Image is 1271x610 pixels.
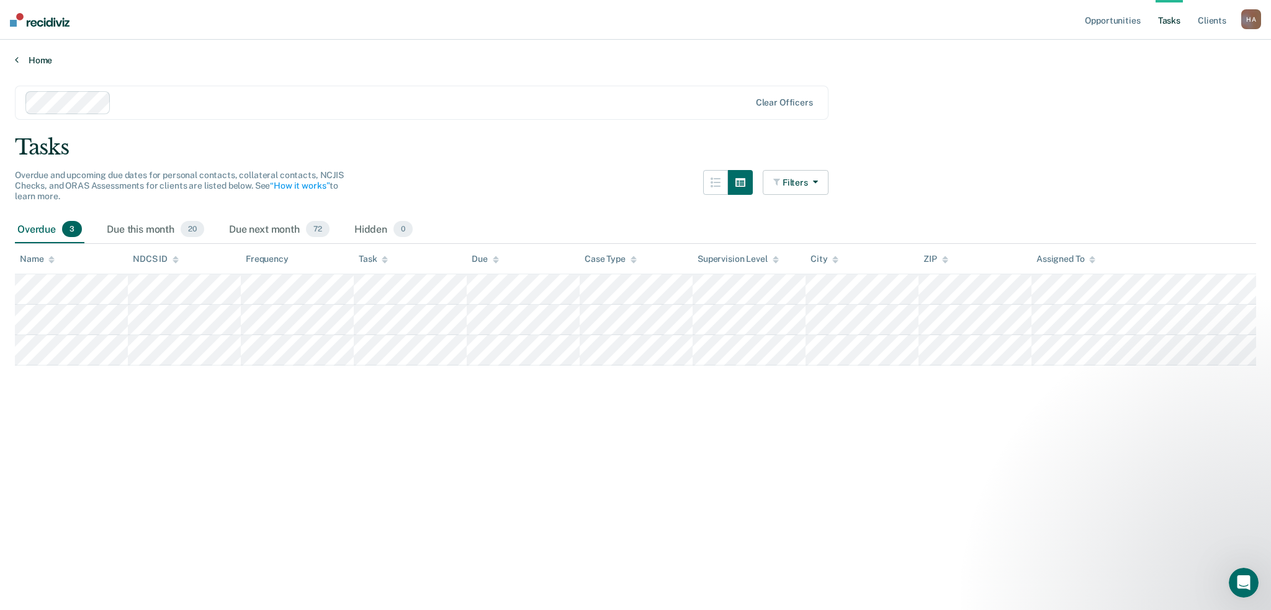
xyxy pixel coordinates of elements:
div: Frequency [246,254,289,264]
span: Overdue and upcoming due dates for personal contacts, collateral contacts, NCJIS Checks, and ORAS... [15,170,344,201]
div: Clear officers [756,97,813,108]
div: NDCS ID [133,254,179,264]
span: 20 [181,221,204,237]
div: Due this month20 [104,216,207,243]
div: Case Type [585,254,637,264]
span: 0 [393,221,413,237]
div: ZIP [923,254,948,264]
a: “How it works” [270,181,330,191]
iframe: Intercom live chat [1229,568,1259,598]
button: Filters [763,170,829,195]
div: Tasks [15,135,1256,160]
span: 3 [62,221,82,237]
div: Due next month72 [227,216,332,243]
button: HA [1241,9,1261,29]
div: Name [20,254,55,264]
span: 72 [306,221,330,237]
div: Hidden0 [352,216,415,243]
div: City [811,254,838,264]
div: Overdue3 [15,216,84,243]
a: Home [15,55,1256,66]
div: Supervision Level [698,254,779,264]
div: Task [359,254,388,264]
div: H A [1241,9,1261,29]
div: Assigned To [1036,254,1095,264]
div: Due [472,254,499,264]
img: Recidiviz [10,13,70,27]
